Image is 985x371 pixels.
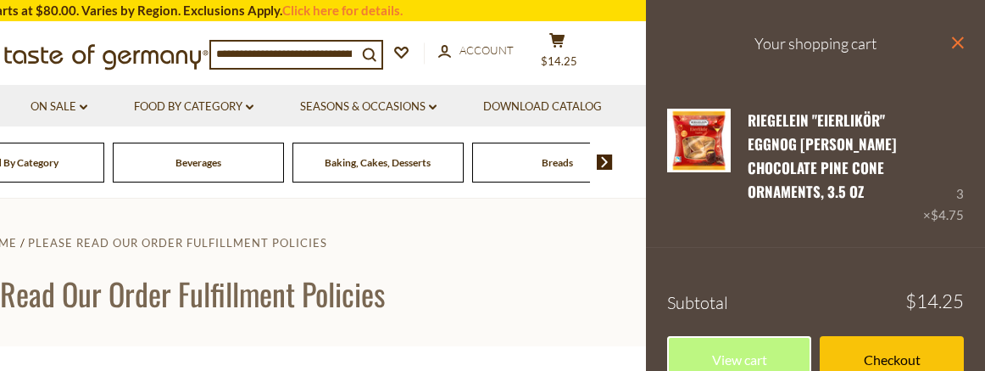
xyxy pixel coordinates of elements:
span: $4.75 [931,207,964,222]
img: next arrow [597,155,613,170]
a: Click here for details. [282,3,403,18]
img: Riegelein "Eierlikör" Eggnog Brandy Chocolate Pine Cone Ornaments, 3.5 oz [667,109,731,172]
button: $14.25 [531,32,582,75]
a: On Sale [31,98,87,116]
div: 3 × [923,109,964,227]
span: Account [459,43,514,57]
a: Food By Category [134,98,253,116]
a: Baking, Cakes, Desserts [325,156,431,169]
a: Beverages [175,156,221,169]
a: Breads [542,156,573,169]
a: Download Catalog [483,98,602,116]
a: Riegelein "Eierlikör" Eggnog [PERSON_NAME] Chocolate Pine Cone Ornaments, 3.5 oz [748,110,897,203]
span: $14.25 [905,292,964,311]
span: Subtotal [667,292,728,313]
a: Please Read Our Order Fulfillment Policies [28,236,327,250]
a: Account [438,42,514,60]
span: $14.25 [541,54,577,68]
a: Seasons & Occasions [300,98,437,116]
